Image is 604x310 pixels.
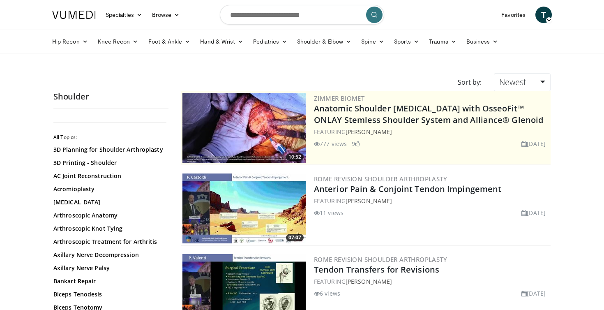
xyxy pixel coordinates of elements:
[52,11,96,19] img: VuMedi Logo
[53,251,164,259] a: Axillary Nerve Decompression
[53,198,164,206] a: [MEDICAL_DATA]
[286,153,304,161] span: 10:52
[53,185,164,193] a: Acromioplasty
[356,33,389,50] a: Spine
[314,103,543,125] a: Anatomic Shoulder [MEDICAL_DATA] with OsseoFit™ ONLAY Stemless Shoulder System and Alliance® Glenoid
[47,33,93,50] a: Hip Recon
[53,91,168,102] h2: Shoulder
[147,7,185,23] a: Browse
[461,33,503,50] a: Business
[314,264,439,275] a: Tendon Transfers for Revisions
[292,33,356,50] a: Shoulder & Elbow
[346,278,392,285] a: [PERSON_NAME]
[143,33,196,50] a: Foot & Ankle
[53,238,164,246] a: Arthroscopic Treatment for Arthritis
[346,197,392,205] a: [PERSON_NAME]
[314,183,501,194] a: Anterior Pain & Conjoint Tendon Impingement
[314,94,364,102] a: Zimmer Biomet
[389,33,424,50] a: Sports
[182,174,306,243] img: 8037028b-5014-4d38-9a8c-71d966c81743.300x170_q85_crop-smart_upscale.jpg
[53,146,164,154] a: 3D Planning for Shoulder Arthroplasty
[53,211,164,220] a: Arthroscopic Anatomy
[346,128,392,136] a: [PERSON_NAME]
[521,208,546,217] li: [DATE]
[286,234,304,241] span: 07:07
[53,172,164,180] a: AC Joint Reconstruction
[314,208,343,217] li: 11 views
[314,197,549,205] div: FEATURING
[352,139,360,148] li: 9
[535,7,552,23] a: T
[53,264,164,272] a: Axillary Nerve Palsy
[53,290,164,298] a: Biceps Tenodesis
[101,7,147,23] a: Specialties
[182,93,306,163] a: 10:52
[521,289,546,298] li: [DATE]
[494,73,551,91] a: Newest
[314,277,549,286] div: FEATURING
[248,33,292,50] a: Pediatrics
[314,139,347,148] li: 777 views
[499,76,526,88] span: Newest
[521,139,546,148] li: [DATE]
[314,289,340,298] li: 6 views
[314,255,447,264] a: Rome Revision Shoulder Arthroplasty
[195,33,248,50] a: Hand & Wrist
[53,277,164,285] a: Bankart Repair
[53,134,166,141] h2: All Topics:
[93,33,143,50] a: Knee Recon
[53,224,164,233] a: Arthroscopic Knot Tying
[182,174,306,243] a: 07:07
[452,73,488,91] div: Sort by:
[424,33,461,50] a: Trauma
[496,7,530,23] a: Favorites
[314,127,549,136] div: FEATURING
[314,175,447,183] a: Rome Revision Shoulder Arthroplasty
[220,5,384,25] input: Search topics, interventions
[53,159,164,167] a: 3D Printing - Shoulder
[182,93,306,163] img: 68921608-6324-4888-87da-a4d0ad613160.300x170_q85_crop-smart_upscale.jpg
